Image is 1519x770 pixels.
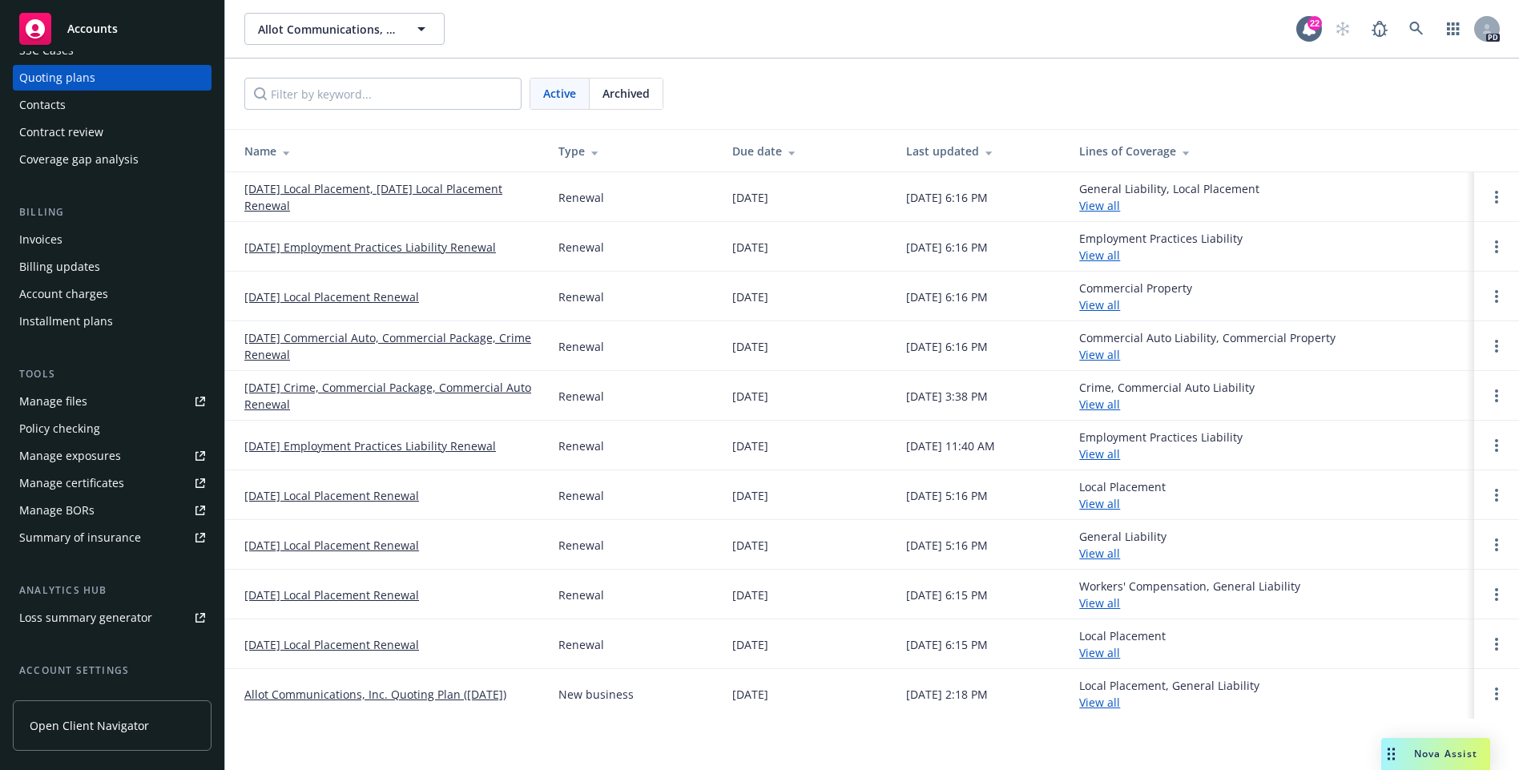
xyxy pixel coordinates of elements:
[906,487,988,504] div: [DATE] 5:16 PM
[906,587,988,603] div: [DATE] 6:15 PM
[732,239,768,256] div: [DATE]
[558,388,604,405] div: Renewal
[1079,645,1120,660] a: View all
[732,288,768,305] div: [DATE]
[244,686,506,703] a: Allot Communications, Inc. Quoting Plan ([DATE])
[13,254,212,280] a: Billing updates
[1079,397,1120,412] a: View all
[906,239,988,256] div: [DATE] 6:16 PM
[244,239,496,256] a: [DATE] Employment Practices Liability Renewal
[1381,738,1490,770] button: Nova Assist
[244,180,533,214] a: [DATE] Local Placement, [DATE] Local Placement Renewal
[13,6,212,51] a: Accounts
[1079,446,1120,462] a: View all
[1079,478,1166,512] div: Local Placement
[1487,585,1506,604] a: Open options
[1487,386,1506,405] a: Open options
[906,636,988,653] div: [DATE] 6:15 PM
[558,189,604,206] div: Renewal
[258,21,397,38] span: Allot Communications, Inc.
[732,338,768,355] div: [DATE]
[1414,747,1477,760] span: Nova Assist
[1307,16,1322,30] div: 22
[1364,13,1396,45] a: Report a Bug
[1487,684,1506,703] a: Open options
[244,379,533,413] a: [DATE] Crime, Commercial Package, Commercial Auto Renewal
[1327,13,1359,45] a: Start snowing
[13,605,212,631] a: Loss summary generator
[1079,677,1259,711] div: Local Placement, General Liability
[732,437,768,454] div: [DATE]
[19,254,100,280] div: Billing updates
[558,239,604,256] div: Renewal
[558,537,604,554] div: Renewal
[244,487,419,504] a: [DATE] Local Placement Renewal
[1079,595,1120,611] a: View all
[13,147,212,172] a: Coverage gap analysis
[244,587,419,603] a: [DATE] Local Placement Renewal
[1079,496,1120,511] a: View all
[1079,379,1255,413] div: Crime, Commercial Auto Liability
[1487,337,1506,356] a: Open options
[558,143,707,159] div: Type
[13,227,212,252] a: Invoices
[558,338,604,355] div: Renewal
[1437,13,1469,45] a: Switch app
[13,65,212,91] a: Quoting plans
[1079,429,1243,462] div: Employment Practices Liability
[906,338,988,355] div: [DATE] 6:16 PM
[13,389,212,414] a: Manage files
[906,437,995,454] div: [DATE] 11:40 AM
[906,388,988,405] div: [DATE] 3:38 PM
[1487,187,1506,207] a: Open options
[1079,230,1243,264] div: Employment Practices Liability
[1079,347,1120,362] a: View all
[906,686,988,703] div: [DATE] 2:18 PM
[732,189,768,206] div: [DATE]
[558,587,604,603] div: Renewal
[13,308,212,334] a: Installment plans
[19,498,95,523] div: Manage BORs
[1487,287,1506,306] a: Open options
[13,92,212,118] a: Contacts
[19,227,62,252] div: Invoices
[906,189,988,206] div: [DATE] 6:16 PM
[13,416,212,441] a: Policy checking
[244,288,419,305] a: [DATE] Local Placement Renewal
[1079,248,1120,263] a: View all
[1079,528,1166,562] div: General Liability
[1079,198,1120,213] a: View all
[19,281,108,307] div: Account charges
[1079,329,1336,363] div: Commercial Auto Liability, Commercial Property
[1079,578,1300,611] div: Workers' Compensation, General Liability
[13,443,212,469] a: Manage exposures
[19,443,121,469] div: Manage exposures
[1079,546,1120,561] a: View all
[19,92,66,118] div: Contacts
[906,288,988,305] div: [DATE] 6:16 PM
[558,288,604,305] div: Renewal
[13,583,212,599] div: Analytics hub
[13,525,212,550] a: Summary of insurance
[732,587,768,603] div: [DATE]
[732,636,768,653] div: [DATE]
[732,487,768,504] div: [DATE]
[67,22,118,35] span: Accounts
[732,388,768,405] div: [DATE]
[732,143,880,159] div: Due date
[1381,738,1401,770] div: Drag to move
[19,389,87,414] div: Manage files
[13,470,212,496] a: Manage certificates
[732,537,768,554] div: [DATE]
[13,685,212,711] a: Service team
[13,498,212,523] a: Manage BORs
[19,470,124,496] div: Manage certificates
[543,85,576,102] span: Active
[1487,237,1506,256] a: Open options
[244,13,445,45] button: Allot Communications, Inc.
[19,525,141,550] div: Summary of insurance
[906,143,1054,159] div: Last updated
[30,717,149,734] span: Open Client Navigator
[244,143,533,159] div: Name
